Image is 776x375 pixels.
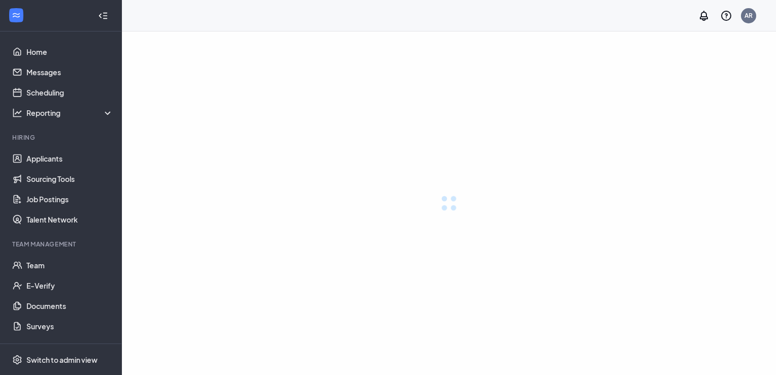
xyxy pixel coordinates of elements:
[26,316,113,336] a: Surveys
[26,62,113,82] a: Messages
[26,275,113,296] a: E-Verify
[720,10,732,22] svg: QuestionInfo
[12,108,22,118] svg: Analysis
[12,355,22,365] svg: Settings
[11,10,21,20] svg: WorkstreamLogo
[26,42,113,62] a: Home
[98,11,108,21] svg: Collapse
[26,209,113,230] a: Talent Network
[26,169,113,189] a: Sourcing Tools
[26,108,114,118] div: Reporting
[26,355,98,365] div: Switch to admin view
[745,11,753,20] div: AR
[26,255,113,275] a: Team
[26,296,113,316] a: Documents
[26,189,113,209] a: Job Postings
[12,240,111,248] div: Team Management
[26,82,113,103] a: Scheduling
[698,10,710,22] svg: Notifications
[26,148,113,169] a: Applicants
[12,133,111,142] div: Hiring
